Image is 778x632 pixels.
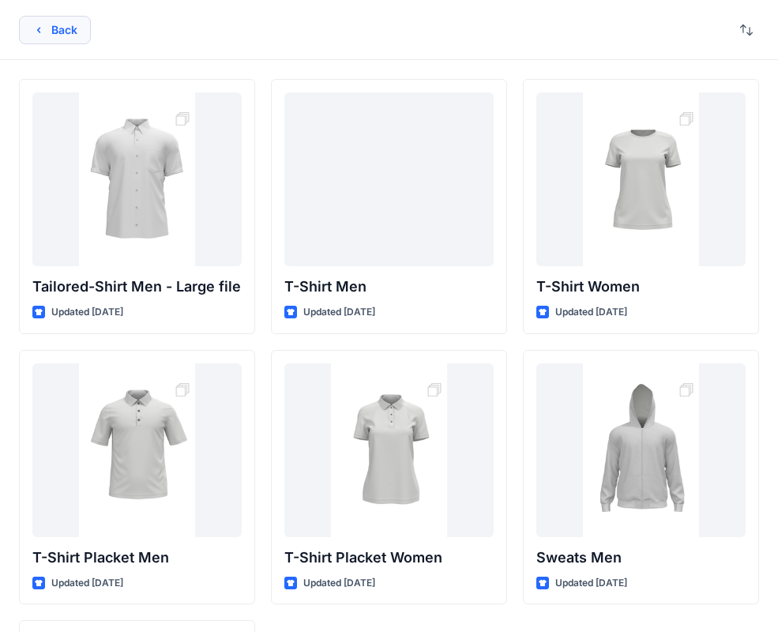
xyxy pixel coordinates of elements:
p: Updated [DATE] [555,304,627,321]
a: T-Shirt Placket Men [32,363,242,537]
p: T-Shirt Placket Women [284,547,494,569]
p: Updated [DATE] [51,304,123,321]
p: T-Shirt Men [284,276,494,298]
button: Back [19,16,91,44]
a: Sweats Men [536,363,746,537]
p: Updated [DATE] [303,304,375,321]
p: Updated [DATE] [555,575,627,592]
p: Updated [DATE] [51,575,123,592]
p: T-Shirt Placket Men [32,547,242,569]
p: Updated [DATE] [303,575,375,592]
a: T-Shirt Placket Women [284,363,494,537]
a: Tailored-Shirt Men - Large file [32,92,242,266]
a: T-Shirt Women [536,92,746,266]
p: T-Shirt Women [536,276,746,298]
p: Sweats Men [536,547,746,569]
p: Tailored-Shirt Men - Large file [32,276,242,298]
a: T-Shirt Men [284,92,494,266]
